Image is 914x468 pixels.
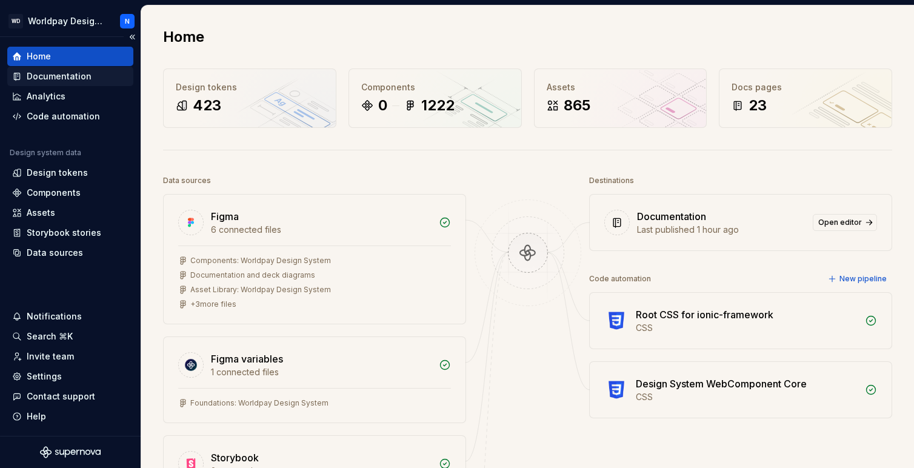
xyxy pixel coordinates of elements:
[7,107,133,126] a: Code automation
[7,347,133,366] a: Invite team
[27,247,83,259] div: Data sources
[125,16,130,26] div: N
[27,227,101,239] div: Storybook stories
[813,214,877,231] a: Open editor
[719,69,892,128] a: Docs pages23
[547,81,695,93] div: Assets
[163,336,466,423] a: Figma variables1 connected filesFoundations: Worldpay Design System
[40,446,101,458] svg: Supernova Logo
[7,243,133,262] a: Data sources
[7,87,133,106] a: Analytics
[190,285,331,295] div: Asset Library: Worldpay Design System
[193,96,221,115] div: 423
[749,96,767,115] div: 23
[534,69,707,128] a: Assets865
[7,407,133,426] button: Help
[211,224,432,236] div: 6 connected files
[7,67,133,86] a: Documentation
[8,14,23,28] div: WD
[27,70,92,82] div: Documentation
[589,270,651,287] div: Code automation
[7,223,133,242] a: Storybook stories
[7,203,133,222] a: Assets
[190,270,315,280] div: Documentation and deck diagrams
[27,390,95,403] div: Contact support
[7,47,133,66] a: Home
[163,27,204,47] h2: Home
[27,110,100,122] div: Code automation
[211,450,259,465] div: Storybook
[190,299,236,309] div: + 3 more files
[10,148,81,158] div: Design system data
[818,218,862,227] span: Open editor
[564,96,590,115] div: 865
[27,187,81,199] div: Components
[163,194,466,324] a: Figma6 connected filesComponents: Worldpay Design SystemDocumentation and deck diagramsAsset Libr...
[7,367,133,386] a: Settings
[163,69,336,128] a: Design tokens423
[27,410,46,423] div: Help
[421,96,455,115] div: 1222
[732,81,879,93] div: Docs pages
[211,352,283,366] div: Figma variables
[27,167,88,179] div: Design tokens
[190,398,329,408] div: Foundations: Worldpay Design System
[7,307,133,326] button: Notifications
[27,50,51,62] div: Home
[27,310,82,323] div: Notifications
[636,307,773,322] div: Root CSS for ionic-framework
[7,387,133,406] button: Contact support
[27,370,62,383] div: Settings
[2,8,138,34] button: WDWorldpay Design SystemN
[27,350,74,363] div: Invite team
[27,330,73,343] div: Search ⌘K
[636,376,807,391] div: Design System WebComponent Core
[824,270,892,287] button: New pipeline
[839,274,887,284] span: New pipeline
[27,207,55,219] div: Assets
[28,15,105,27] div: Worldpay Design System
[7,163,133,182] a: Design tokens
[211,366,432,378] div: 1 connected files
[176,81,324,93] div: Design tokens
[124,28,141,45] button: Collapse sidebar
[349,69,522,128] a: Components01222
[378,96,387,115] div: 0
[7,183,133,202] a: Components
[637,209,706,224] div: Documentation
[163,172,211,189] div: Data sources
[361,81,509,93] div: Components
[211,209,239,224] div: Figma
[589,172,634,189] div: Destinations
[637,224,806,236] div: Last published 1 hour ago
[7,327,133,346] button: Search ⌘K
[636,391,858,403] div: CSS
[636,322,858,334] div: CSS
[190,256,331,266] div: Components: Worldpay Design System
[27,90,65,102] div: Analytics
